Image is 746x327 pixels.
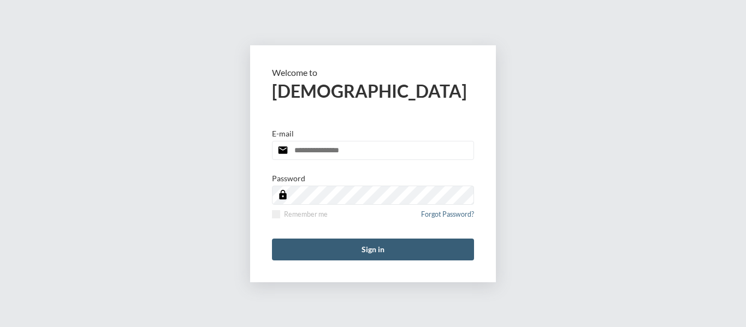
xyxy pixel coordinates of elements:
[272,80,474,102] h2: [DEMOGRAPHIC_DATA]
[272,210,328,218] label: Remember me
[272,129,294,138] p: E-mail
[421,210,474,225] a: Forgot Password?
[272,67,474,78] p: Welcome to
[272,239,474,260] button: Sign in
[272,174,305,183] p: Password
